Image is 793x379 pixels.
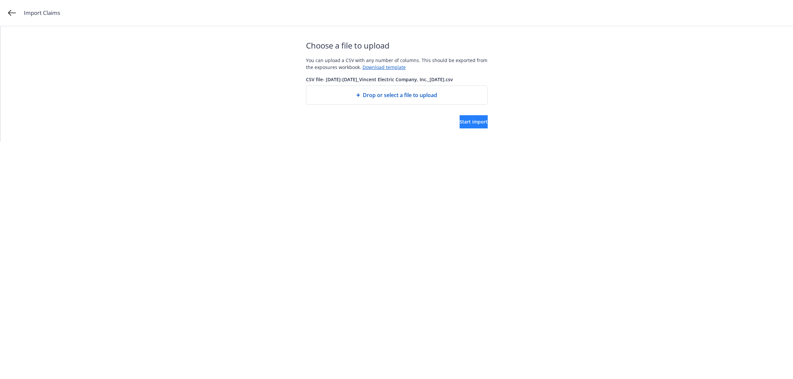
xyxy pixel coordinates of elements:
span: Start import [460,119,488,125]
a: Download template [362,64,406,70]
button: Start import [460,115,488,128]
div: You can upload a CSV with any number of columns. This should be exported from the exposures workb... [306,57,488,71]
span: Choose a file to upload [306,40,488,52]
span: Drop or select a file to upload [363,91,437,99]
div: Drop or select a file to upload [306,86,488,105]
span: CSV file - [DATE]-[DATE]_Vincent Electric Company, Inc._[DATE].csv [306,76,488,83]
span: Import Claims [24,9,60,17]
